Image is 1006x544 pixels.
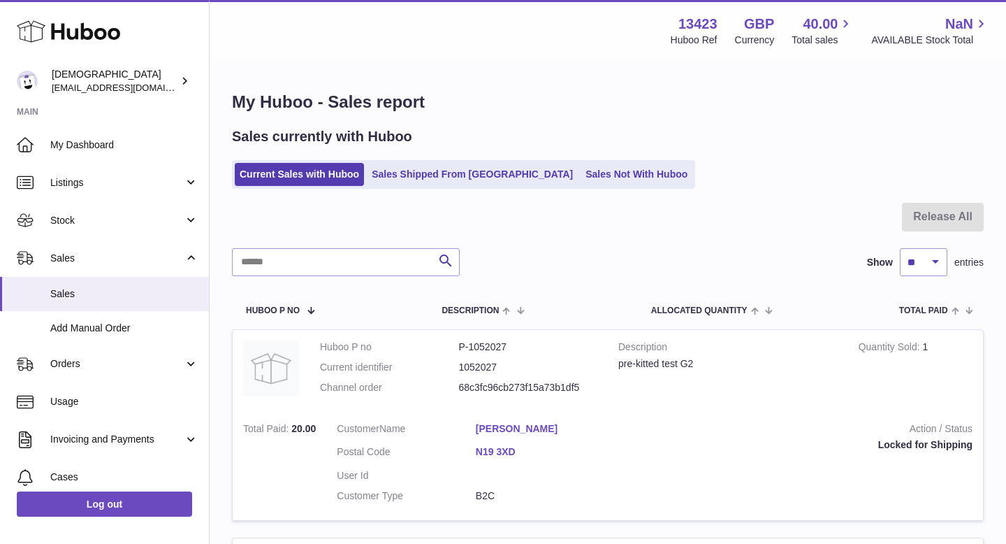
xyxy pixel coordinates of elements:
strong: Action / Status [635,422,972,439]
span: Huboo P no [246,306,300,315]
h2: Sales currently with Huboo [232,127,412,146]
strong: Total Paid [243,423,291,438]
a: Sales Not With Huboo [581,163,692,186]
span: My Dashboard [50,138,198,152]
label: Show [867,256,893,269]
a: [PERSON_NAME] [476,422,615,436]
strong: 13423 [678,15,717,34]
dd: P-1052027 [459,341,598,354]
span: Listings [50,176,184,189]
span: Usage [50,395,198,408]
div: [DEMOGRAPHIC_DATA] [52,68,177,94]
strong: Quantity Sold [859,341,923,356]
a: Current Sales with Huboo [235,163,364,186]
span: Cases [50,471,198,484]
td: 1 [848,330,983,412]
dd: 68c3fc96cb273f15a73b1df5 [459,381,598,394]
span: Stock [50,214,184,227]
a: 40.00 Total sales [792,15,854,47]
a: NaN AVAILABLE Stock Total [871,15,989,47]
span: Description [442,306,499,315]
dt: Name [337,422,476,439]
span: 40.00 [803,15,838,34]
img: no-photo.jpg [243,341,299,396]
dt: User Id [337,469,476,482]
span: ALLOCATED Quantity [651,306,748,315]
span: Total sales [792,34,854,47]
span: entries [954,256,984,269]
dt: Channel order [320,381,459,394]
span: Sales [50,287,198,301]
dd: 1052027 [459,361,598,374]
h1: My Huboo - Sales report [232,91,984,113]
span: Add Manual Order [50,322,198,335]
div: pre-kitted test G2 [618,357,838,371]
span: Orders [50,357,184,371]
span: Invoicing and Payments [50,433,184,446]
span: Total paid [899,306,948,315]
strong: Description [618,341,838,357]
dt: Huboo P no [320,341,459,354]
dd: B2C [476,489,615,503]
div: Currency [735,34,775,47]
span: [EMAIL_ADDRESS][DOMAIN_NAME] [52,82,205,93]
span: NaN [945,15,973,34]
span: AVAILABLE Stock Total [871,34,989,47]
div: Locked for Shipping [635,438,972,452]
dt: Current identifier [320,361,459,374]
a: Sales Shipped From [GEOGRAPHIC_DATA] [367,163,578,186]
img: olgazyuz@outlook.com [17,71,38,92]
strong: GBP [744,15,774,34]
a: Log out [17,492,192,517]
dt: Customer Type [337,489,476,503]
dt: Postal Code [337,445,476,462]
span: Sales [50,252,184,265]
span: Customer [337,423,379,434]
span: 20.00 [291,423,316,434]
div: Huboo Ref [671,34,717,47]
a: N19 3XD [476,445,615,459]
